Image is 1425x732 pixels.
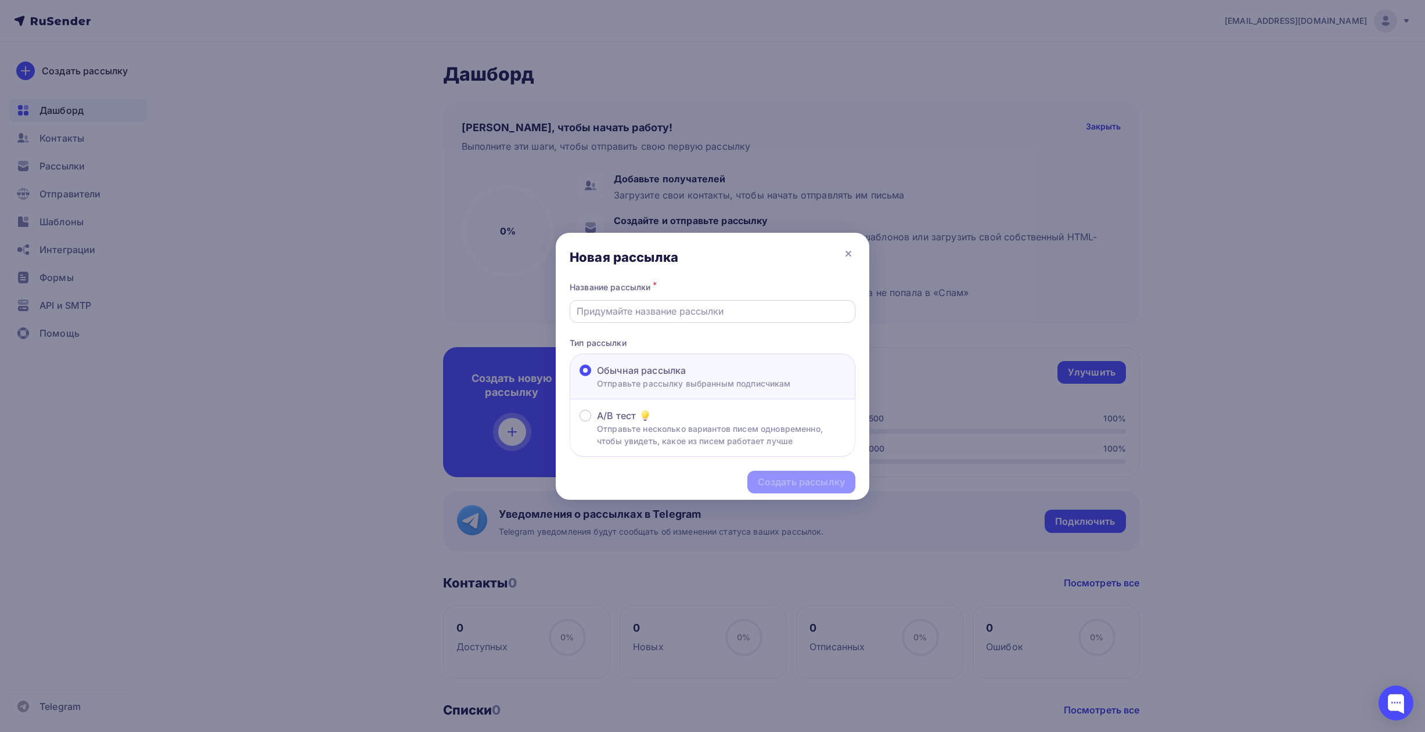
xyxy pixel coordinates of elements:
[597,377,791,390] p: Отправьте рассылку выбранным подписчикам
[597,423,845,447] p: Отправьте несколько вариантов писем одновременно, чтобы увидеть, какое из писем работает лучше
[570,249,678,265] div: Новая рассылка
[570,337,855,349] p: Тип рассылки
[577,304,849,318] input: Придумайте название рассылки
[597,363,686,377] span: Обычная рассылка
[570,279,855,295] div: Название рассылки
[597,409,636,423] span: A/B тест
